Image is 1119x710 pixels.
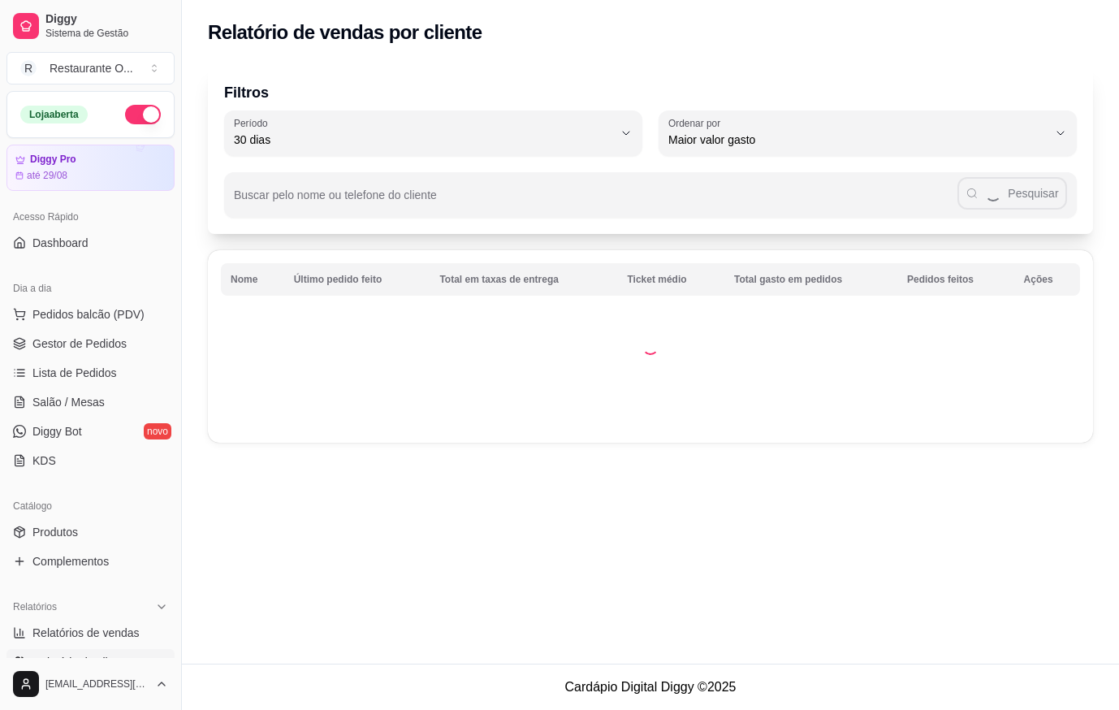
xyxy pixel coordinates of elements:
[6,275,175,301] div: Dia a dia
[6,331,175,357] a: Gestor de Pedidos
[6,204,175,230] div: Acesso Rápido
[234,132,613,148] span: 30 dias
[20,60,37,76] span: R
[6,52,175,84] button: Select a team
[32,306,145,323] span: Pedidos balcão (PDV)
[45,678,149,691] span: [EMAIL_ADDRESS][DOMAIN_NAME]
[224,110,642,156] button: Período30 dias
[182,664,1119,710] footer: Cardápio Digital Diggy © 2025
[659,110,1077,156] button: Ordenar porMaior valor gasto
[6,448,175,474] a: KDS
[45,27,168,40] span: Sistema de Gestão
[20,106,88,123] div: Loja aberta
[125,105,161,124] button: Alterar Status
[6,145,175,191] a: Diggy Proaté 29/08
[32,553,109,569] span: Complementos
[32,654,136,670] span: Relatório de clientes
[668,132,1048,148] span: Maior valor gasto
[6,301,175,327] button: Pedidos balcão (PDV)
[27,169,67,182] article: até 29/08
[13,600,57,613] span: Relatórios
[234,116,273,130] label: Período
[32,235,89,251] span: Dashboard
[32,423,82,439] span: Diggy Bot
[32,394,105,410] span: Salão / Mesas
[32,625,140,641] span: Relatórios de vendas
[32,452,56,469] span: KDS
[6,389,175,415] a: Salão / Mesas
[6,519,175,545] a: Produtos
[6,6,175,45] a: DiggySistema de Gestão
[224,81,1077,104] p: Filtros
[32,365,117,381] span: Lista de Pedidos
[32,524,78,540] span: Produtos
[6,649,175,675] a: Relatório de clientes
[50,60,133,76] div: Restaurante O ...
[668,116,726,130] label: Ordenar por
[32,336,127,352] span: Gestor de Pedidos
[642,339,659,355] div: Loading
[6,418,175,444] a: Diggy Botnovo
[30,154,76,166] article: Diggy Pro
[6,230,175,256] a: Dashboard
[45,12,168,27] span: Diggy
[6,360,175,386] a: Lista de Pedidos
[6,493,175,519] div: Catálogo
[234,193,957,210] input: Buscar pelo nome ou telefone do cliente
[6,665,175,704] button: [EMAIL_ADDRESS][DOMAIN_NAME]
[6,620,175,646] a: Relatórios de vendas
[208,19,482,45] h2: Relatório de vendas por cliente
[6,548,175,574] a: Complementos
